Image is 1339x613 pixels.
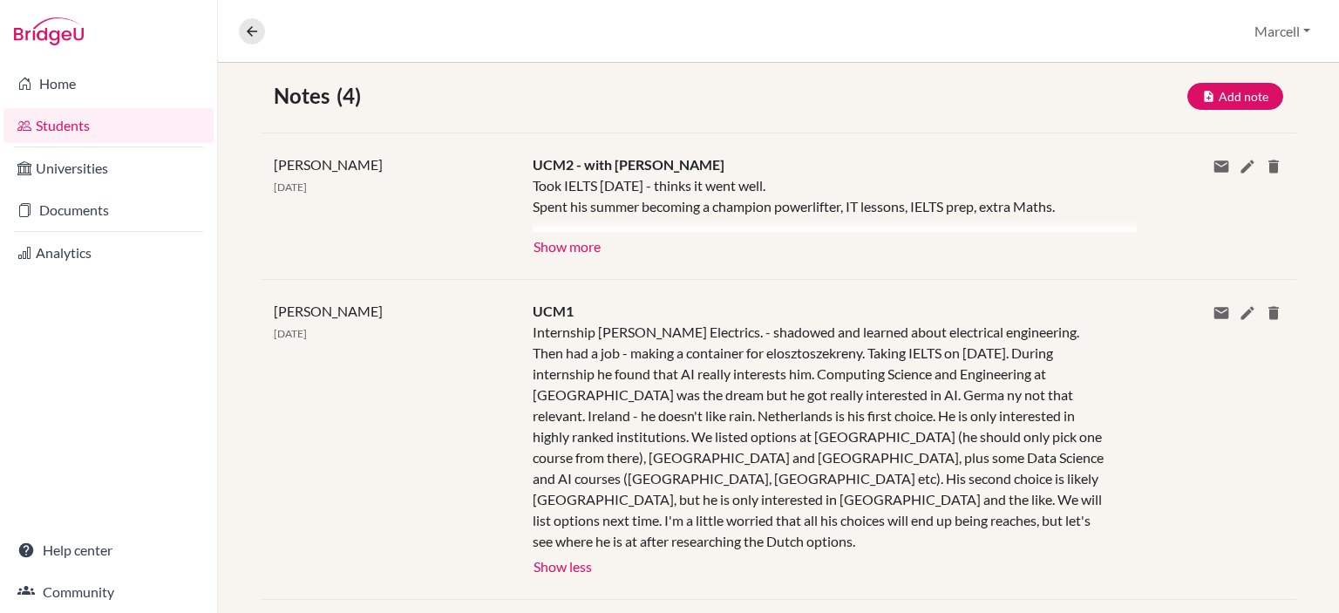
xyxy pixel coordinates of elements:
[274,180,307,194] span: [DATE]
[533,156,724,173] span: UCM2 - with [PERSON_NAME]
[533,232,602,258] button: Show more
[274,80,336,112] span: Notes
[533,322,1111,552] div: Internship [PERSON_NAME] Electrics. - shadowed and learned about electrical engineering. Then had...
[1187,83,1283,110] button: Add note
[533,175,1111,232] div: Took IELTS [DATE] - thinks it went well. Spent his summer becoming a champion powerlifter, IT les...
[3,193,214,228] a: Documents
[274,303,383,319] span: [PERSON_NAME]
[1247,15,1318,48] button: Marcell
[3,108,214,143] a: Students
[3,235,214,270] a: Analytics
[3,66,214,101] a: Home
[3,575,214,610] a: Community
[3,533,214,568] a: Help center
[274,327,307,340] span: [DATE]
[533,303,574,319] span: UCM1
[533,552,593,578] button: Show less
[3,151,214,186] a: Universities
[336,80,368,112] span: (4)
[14,17,84,45] img: Bridge-U
[274,156,383,173] span: [PERSON_NAME]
